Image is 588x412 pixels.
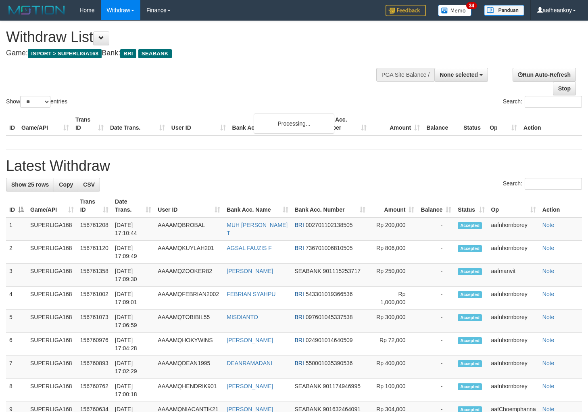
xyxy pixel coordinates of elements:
td: Rp 400,000 [369,356,417,379]
a: DEANRAMADANI [227,360,272,366]
span: None selected [440,71,478,78]
span: Copy 097601045337538 to clipboard [306,314,353,320]
td: [DATE] 17:02:29 [112,356,154,379]
input: Search: [525,178,582,190]
span: BRI [295,360,304,366]
th: Op [486,112,520,135]
td: 156761002 [77,287,112,310]
td: SUPERLIGA168 [27,241,77,264]
td: AAAAMQFEBRIAN2002 [154,287,223,310]
span: Copy 901174946995 to clipboard [323,383,361,389]
td: - [417,356,455,379]
a: MUH [PERSON_NAME] T [227,222,288,236]
span: BRI [295,222,304,228]
div: Processing... [254,114,334,134]
a: AGSAL FAUZIS F [227,245,272,251]
td: AAAAMQZOOKER82 [154,264,223,287]
select: Showentries [20,96,50,108]
a: FEBRIAN SYAHPU [227,291,275,297]
th: Trans ID: activate to sort column ascending [77,194,112,217]
td: 3 [6,264,27,287]
div: PGA Site Balance / [376,68,434,82]
h4: Game: Bank: [6,49,384,57]
td: aafnhornborey [488,287,539,310]
th: ID [6,112,18,135]
td: AAAAMQTOBIBIL55 [154,310,223,333]
span: Copy 002701102138505 to clipboard [306,222,353,228]
a: Note [542,383,555,389]
th: Date Trans. [107,112,168,135]
span: Copy 901115253717 to clipboard [323,268,361,274]
th: Bank Acc. Number [317,112,370,135]
td: - [417,333,455,356]
td: SUPERLIGA168 [27,356,77,379]
td: [DATE] 17:10:44 [112,217,154,241]
span: BRI [295,291,304,297]
span: 34 [466,2,477,9]
td: 2 [6,241,27,264]
span: Copy 024901014640509 to clipboard [306,337,353,343]
td: aafnhornborey [488,217,539,241]
span: SEABANK [295,383,321,389]
span: ISPORT > SUPERLIGA168 [28,49,102,58]
span: BRI [295,314,304,320]
a: Note [542,222,555,228]
a: Note [542,314,555,320]
a: Run Auto-Refresh [513,68,576,82]
span: Accepted [458,383,482,390]
th: Bank Acc. Name: activate to sort column ascending [223,194,291,217]
td: 156761120 [77,241,112,264]
label: Search: [503,178,582,190]
th: Game/API: activate to sort column ascending [27,194,77,217]
a: Note [542,268,555,274]
span: Accepted [458,360,482,367]
span: Show 25 rows [11,181,49,188]
td: aafmanvit [488,264,539,287]
td: [DATE] 17:09:49 [112,241,154,264]
td: 156760893 [77,356,112,379]
td: Rp 300,000 [369,310,417,333]
td: [DATE] 17:04:28 [112,333,154,356]
td: aafnhornborey [488,379,539,402]
td: aafnhornborey [488,333,539,356]
a: Note [542,360,555,366]
th: Bank Acc. Name [229,112,317,135]
a: Show 25 rows [6,178,54,191]
td: 8 [6,379,27,402]
td: aafnhornborey [488,310,539,333]
a: Note [542,337,555,343]
td: Rp 100,000 [369,379,417,402]
img: MOTION_logo.png [6,4,67,16]
th: Bank Acc. Number: activate to sort column ascending [292,194,369,217]
th: Amount [370,112,423,135]
a: [PERSON_NAME] [227,268,273,274]
h1: Withdraw List [6,29,384,45]
td: - [417,217,455,241]
a: MISDIANTO [227,314,258,320]
th: Op: activate to sort column ascending [488,194,539,217]
span: Accepted [458,268,482,275]
td: - [417,241,455,264]
a: [PERSON_NAME] [227,383,273,389]
label: Search: [503,96,582,108]
a: CSV [78,178,100,191]
td: aafnhornborey [488,241,539,264]
td: SUPERLIGA168 [27,217,77,241]
td: AAAAMQHENDRIK901 [154,379,223,402]
span: CSV [83,181,95,188]
td: [DATE] 17:09:01 [112,287,154,310]
td: Rp 806,000 [369,241,417,264]
input: Search: [525,96,582,108]
td: SUPERLIGA168 [27,379,77,402]
button: None selected [434,68,488,82]
span: Copy [59,181,73,188]
td: Rp 200,000 [369,217,417,241]
a: Note [542,291,555,297]
span: Copy 543301019366536 to clipboard [306,291,353,297]
th: User ID [168,112,229,135]
th: Status [460,112,486,135]
td: Rp 1,000,000 [369,287,417,310]
td: 156761073 [77,310,112,333]
a: [PERSON_NAME] [227,337,273,343]
td: 156760762 [77,379,112,402]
